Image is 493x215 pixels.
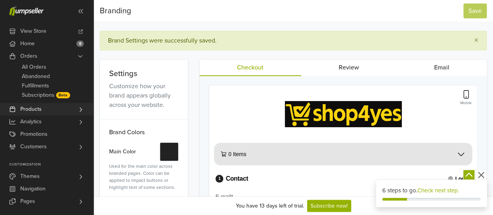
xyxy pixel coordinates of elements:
[474,35,479,46] span: ×
[460,100,472,106] small: Mobile
[417,187,459,194] a: Check next step.
[109,69,178,78] h5: Settings
[6,89,39,97] div: Contact
[18,65,37,73] div: 0 Items
[200,60,301,76] a: Checkout
[76,16,193,42] img: shop4yes
[6,183,23,189] label: Name *
[9,162,93,167] p: Customization
[466,31,486,50] button: Close
[236,202,304,210] div: You have 13 days left of trial.
[136,183,160,189] label: Surname *
[20,25,46,37] span: View Store
[22,62,46,72] span: All Orders
[239,90,262,97] div: Log in
[76,41,84,47] span: 6
[160,142,178,161] button: #
[396,60,487,75] a: Email
[6,153,14,160] span: 2
[109,163,178,191] div: Used for the main color across branded pages. Color can be applied to impact buttons or highlight...
[56,92,70,98] span: Beta
[109,82,178,110] div: Customize how your brand appears globally across your website.
[20,128,48,140] span: Promotions
[382,186,481,195] div: 6 steps to go.
[109,142,136,161] label: Main Color
[20,115,42,128] span: Analytics
[20,195,35,208] span: Pages
[20,170,40,183] span: Themes
[6,162,53,181] div: Shipping Address
[20,50,37,62] span: Orders
[307,200,351,212] a: Subscribe now!
[463,4,487,18] button: Save
[20,183,46,195] span: Navigation
[100,5,131,17] span: Branding
[22,91,55,100] span: Subscriptions
[20,103,42,115] span: Products
[100,31,487,50] div: Brand Settings were successfully saved.
[458,90,474,107] button: Mobile
[100,119,188,139] h6: Brand Colors
[22,81,49,91] span: Fulfillments
[6,153,40,160] div: Delivery
[22,72,50,81] span: Abandoned
[6,108,24,115] label: E-mail *
[20,37,35,50] span: Home
[20,140,47,153] span: Customers
[6,89,14,97] span: 1
[301,60,397,75] a: Review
